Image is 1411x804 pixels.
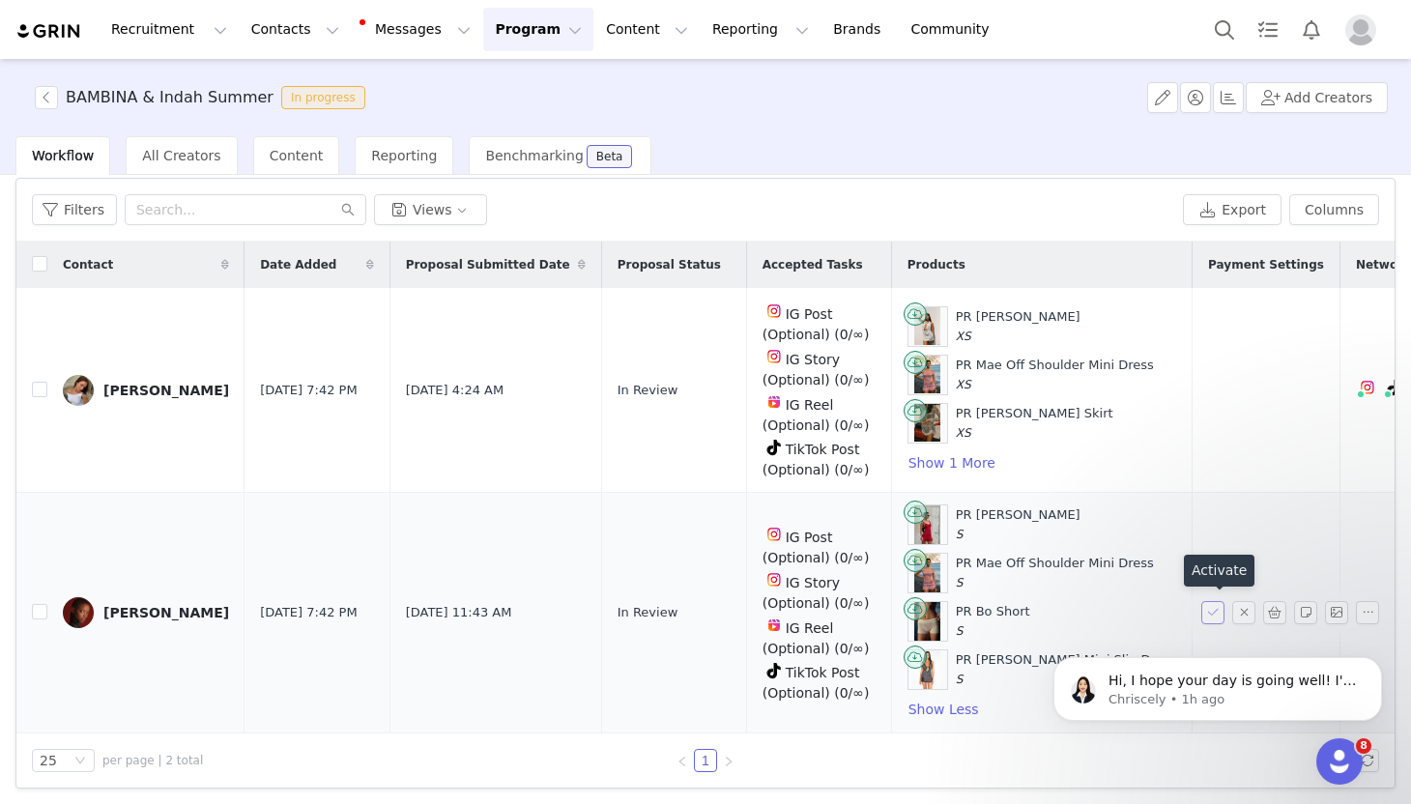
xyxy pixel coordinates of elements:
img: instagram.svg [766,527,782,542]
div: PR [PERSON_NAME] Mini Slip Dress [956,650,1176,688]
span: S [956,576,964,589]
button: Export [1183,194,1281,225]
img: placeholder-profile.jpg [1345,14,1376,45]
span: 8 [1356,738,1371,754]
span: In progress [281,86,365,109]
span: S [956,673,964,686]
button: Search [1203,8,1246,51]
button: Reporting [701,8,821,51]
i: icon: left [677,756,688,767]
span: Content [270,148,324,163]
span: Reporting [371,148,437,163]
span: IG Reel (Optional) (0/∞) [763,397,870,433]
span: Products [907,256,965,273]
img: a86d6ce8-0c24-4835-9552-7fdc232ce7cf.jpg [63,375,94,406]
div: PR Mae Off Shoulder Mini Dress [956,554,1154,591]
li: Previous Page [671,749,694,772]
input: Search... [125,194,366,225]
img: instagram-reels.svg [766,394,782,410]
li: 1 [694,749,717,772]
span: Proposal Status [618,256,721,273]
div: PR [PERSON_NAME] Skirt [956,404,1113,442]
img: instagram-reels.svg [766,617,782,633]
div: PR Mae Off Shoulder Mini Dress [956,356,1154,393]
a: [PERSON_NAME] [63,375,229,406]
img: 8e339679-2970-4af7-bf5b-529bf4852e39--s.jpg [63,597,94,628]
span: In Review [618,381,678,400]
span: Proposal Submitted Date [406,256,570,273]
button: Recruitment [100,8,239,51]
span: IG Reel (Optional) (0/∞) [763,620,870,656]
iframe: Intercom notifications message [1024,617,1411,752]
img: Product Image [914,554,940,592]
div: PR Bo Short [956,602,1030,640]
span: All Creators [142,148,220,163]
button: Show 1 More [907,451,996,474]
span: IG Story (Optional) (0/∞) [763,352,870,388]
span: [DATE] 7:42 PM [260,603,357,622]
button: Add Creators [1246,82,1388,113]
span: [DATE] 4:24 AM [406,381,504,400]
div: PR [PERSON_NAME] [956,505,1080,543]
img: Product Image [914,356,940,394]
a: Community [900,8,1010,51]
iframe: Intercom live chat [1316,738,1363,785]
button: Content [594,8,700,51]
span: Payment Settings [1208,256,1324,273]
i: icon: search [341,203,355,216]
span: XS [956,330,971,343]
img: Product Image [914,307,940,346]
img: instagram.svg [766,572,782,588]
button: Program [483,8,593,51]
span: [DATE] 7:42 PM [260,381,357,400]
span: Accepted Tasks [763,256,863,273]
a: 1 [695,750,716,771]
div: 25 [40,750,57,771]
img: Product Image [914,602,940,641]
span: Benchmarking [485,148,583,163]
button: Views [374,194,487,225]
img: instagram.svg [766,303,782,319]
img: grin logo [15,22,83,41]
span: IG Post (Optional) (0/∞) [763,530,870,565]
span: IG Story (Optional) (0/∞) [763,575,870,611]
span: Date Added [260,256,336,273]
span: per page | 2 total [102,752,203,769]
i: icon: right [723,756,734,767]
button: Profile [1334,14,1396,45]
div: [PERSON_NAME] [103,605,229,620]
img: instagram.svg [766,349,782,364]
button: Columns [1289,194,1379,225]
span: Workflow [32,148,94,163]
span: S [956,528,964,541]
h3: BAMBINA & Indah Summer [66,86,274,109]
span: TikTok Post (Optional) (0/∞) [763,665,870,701]
button: Contacts [240,8,351,51]
button: Filters [32,194,117,225]
span: IG Post (Optional) (0/∞) [763,306,870,342]
button: Show Less [907,698,980,721]
span: XS [956,378,971,391]
span: [object Object] [35,86,373,109]
img: Product Image [914,505,940,544]
span: XS [956,426,971,440]
span: In Review [618,603,678,622]
a: Tasks [1247,8,1289,51]
span: TikTok Post (Optional) (0/∞) [763,442,870,477]
span: S [956,624,964,638]
div: Beta [596,151,623,162]
span: Contact [63,256,113,273]
i: icon: down [74,755,86,768]
div: [PERSON_NAME] [103,383,229,398]
a: [PERSON_NAME] [63,597,229,628]
div: Activate [1184,555,1254,587]
button: Notifications [1290,8,1333,51]
button: Messages [352,8,482,51]
span: [DATE] 11:43 AM [406,603,512,622]
li: Next Page [717,749,740,772]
